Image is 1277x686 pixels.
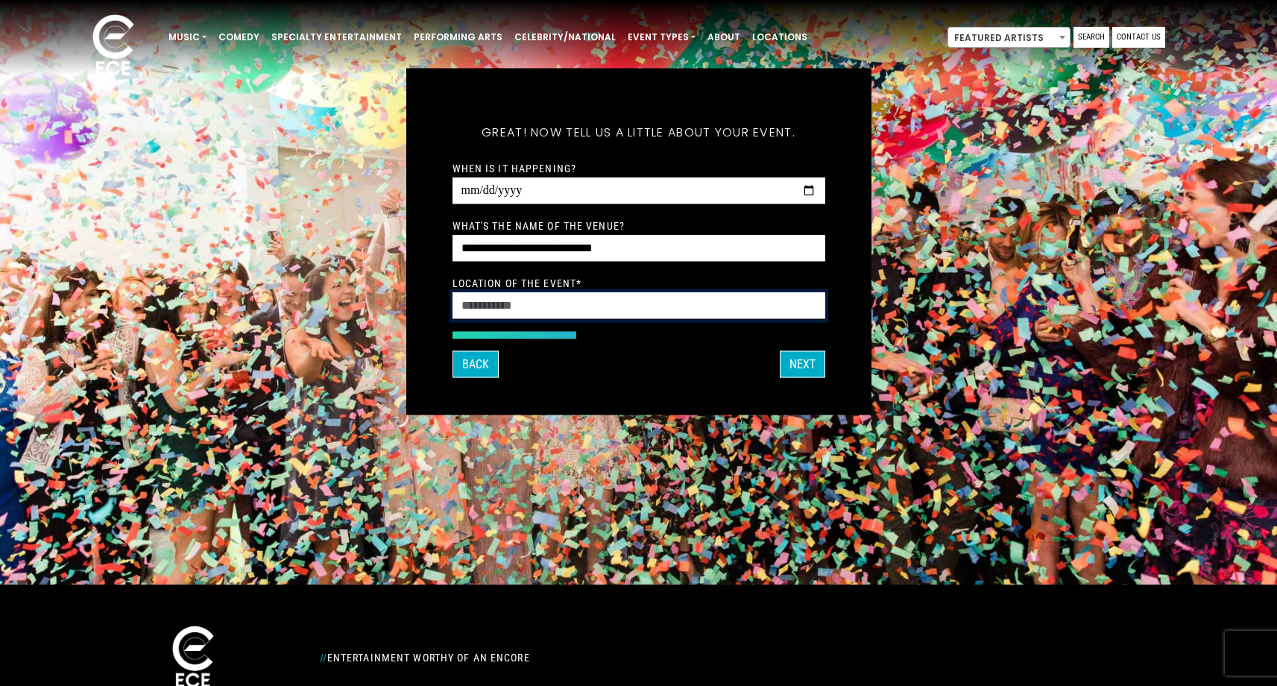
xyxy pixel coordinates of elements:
a: Celebrity/National [508,25,622,50]
label: Location of the event [453,277,582,290]
span: Featured Artists [947,27,1071,48]
a: Contact Us [1112,27,1165,48]
span: Featured Artists [948,28,1070,48]
a: Performing Arts [408,25,508,50]
a: Event Types [622,25,701,50]
a: Search [1073,27,1109,48]
a: Music [163,25,212,50]
button: Next [780,351,825,378]
h5: Great! Now tell us a little about your event. [453,106,825,160]
button: Back [453,351,499,378]
label: What's the name of the venue? [453,219,625,233]
a: Comedy [212,25,265,50]
a: About [701,25,746,50]
img: ece_new_logo_whitev2-1.png [76,10,151,83]
a: Locations [746,25,813,50]
span: // [320,652,327,664]
a: Specialty Entertainment [265,25,408,50]
label: When is it happening? [453,162,577,175]
div: Entertainment Worthy of an Encore [311,646,803,670]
